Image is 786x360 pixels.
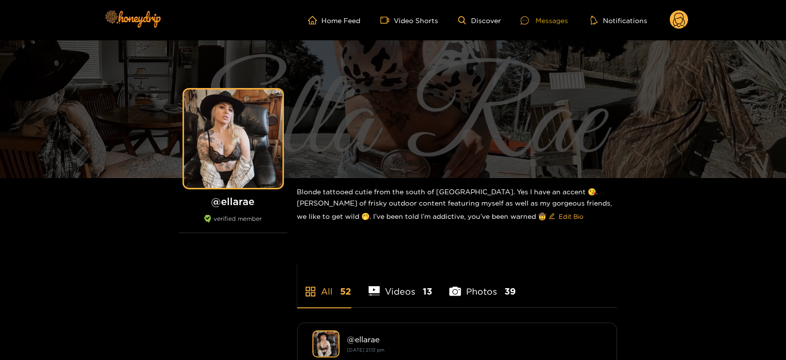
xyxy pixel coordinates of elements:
[504,285,516,298] span: 39
[458,16,501,25] a: Discover
[179,215,287,233] div: verified member
[305,286,316,298] span: appstore
[380,16,394,25] span: video-camera
[588,15,650,25] button: Notifications
[547,209,586,224] button: editEdit Bio
[521,15,568,26] div: Messages
[297,263,351,307] li: All
[313,330,340,358] img: ellarae
[549,213,555,220] span: edit
[559,211,584,221] span: Edit Bio
[179,195,287,208] h1: @ ellarae
[449,263,516,307] li: Photos
[308,16,322,25] span: home
[297,178,617,232] div: Blonde tattooed cutie from the south of [GEOGRAPHIC_DATA]. Yes I have an accent 😘. [PERSON_NAME] ...
[380,16,439,25] a: Video Shorts
[347,335,602,344] div: @ ellarae
[341,285,351,298] span: 52
[423,285,432,298] span: 13
[308,16,361,25] a: Home Feed
[369,263,433,307] li: Videos
[347,347,385,353] small: [DATE] 21:13 pm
